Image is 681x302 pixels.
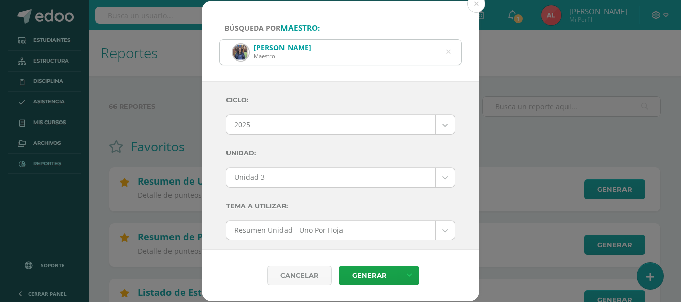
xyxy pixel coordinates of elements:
[267,266,332,285] div: Cancelar
[226,168,455,187] a: Unidad 3
[226,143,455,163] label: Unidad:
[220,40,461,65] input: ej. Nicholas Alekzander, etc.
[339,266,400,285] a: Generar
[226,196,455,216] label: Tema a Utilizar:
[254,52,311,60] div: Maestro
[226,115,455,134] a: 2025
[234,168,428,187] span: Unidad 3
[224,23,320,33] span: Búsqueda por
[234,221,428,240] span: Resumen Unidad - Uno Por Hoja
[226,221,455,240] a: Resumen Unidad - Uno Por Hoja
[254,43,311,52] div: [PERSON_NAME]
[280,23,320,33] strong: maestro:
[234,115,428,134] span: 2025
[233,44,249,61] img: 97de3abe636775f55b96517d7f939dce.png
[226,90,455,110] label: Ciclo:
